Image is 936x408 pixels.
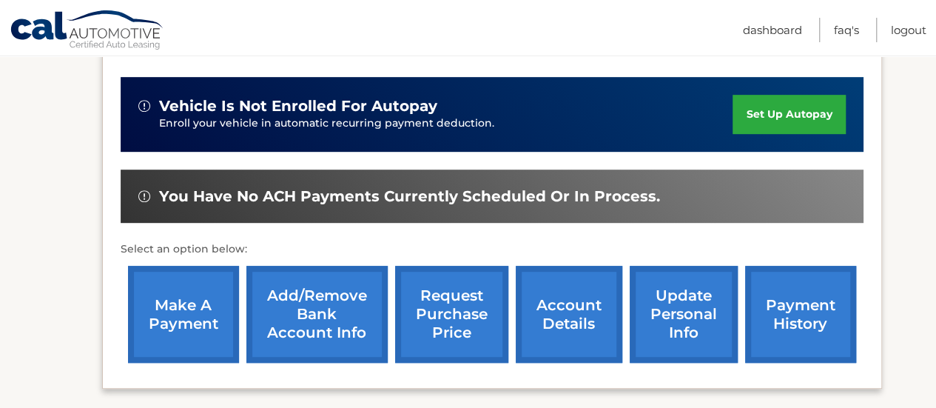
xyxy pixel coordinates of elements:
span: vehicle is not enrolled for autopay [159,97,437,116]
a: make a payment [128,266,239,363]
a: payment history [745,266,856,363]
a: Dashboard [743,18,802,42]
a: update personal info [630,266,738,363]
a: account details [516,266,622,363]
a: Logout [891,18,926,42]
a: set up autopay [733,95,845,134]
a: Cal Automotive [10,10,165,53]
a: FAQ's [834,18,859,42]
a: Add/Remove bank account info [246,266,388,363]
p: Select an option below: [121,241,863,258]
img: alert-white.svg [138,190,150,202]
p: Enroll your vehicle in automatic recurring payment deduction. [159,116,733,132]
span: You have no ACH payments currently scheduled or in process. [159,187,660,206]
img: alert-white.svg [138,100,150,112]
a: request purchase price [395,266,508,363]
